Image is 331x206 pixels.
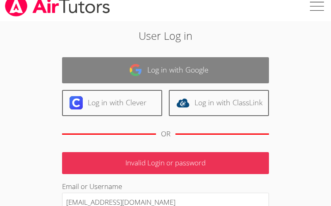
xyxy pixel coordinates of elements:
img: clever-logo-6eab21bc6e7a338710f1a6ff85c0baf02591cd810cc4098c63d3a4b26e2feb20.svg [70,96,83,109]
div: OR [161,128,170,140]
a: Log in with Google [62,57,269,83]
img: classlink-logo-d6bb404cc1216ec64c9a2012d9dc4662098be43eaf13dc465df04b49fa7ab582.svg [176,96,189,109]
label: Email or Username [62,182,122,191]
a: Log in with Clever [62,90,162,116]
img: google-logo-50288ca7cdecda66e5e0955fdab243c47b7ad437acaf1139b6f446037453330a.svg [129,63,142,77]
h2: User Log in [46,28,285,44]
a: Log in with ClassLink [169,90,269,116]
p: Invalid Login or password [62,152,269,174]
